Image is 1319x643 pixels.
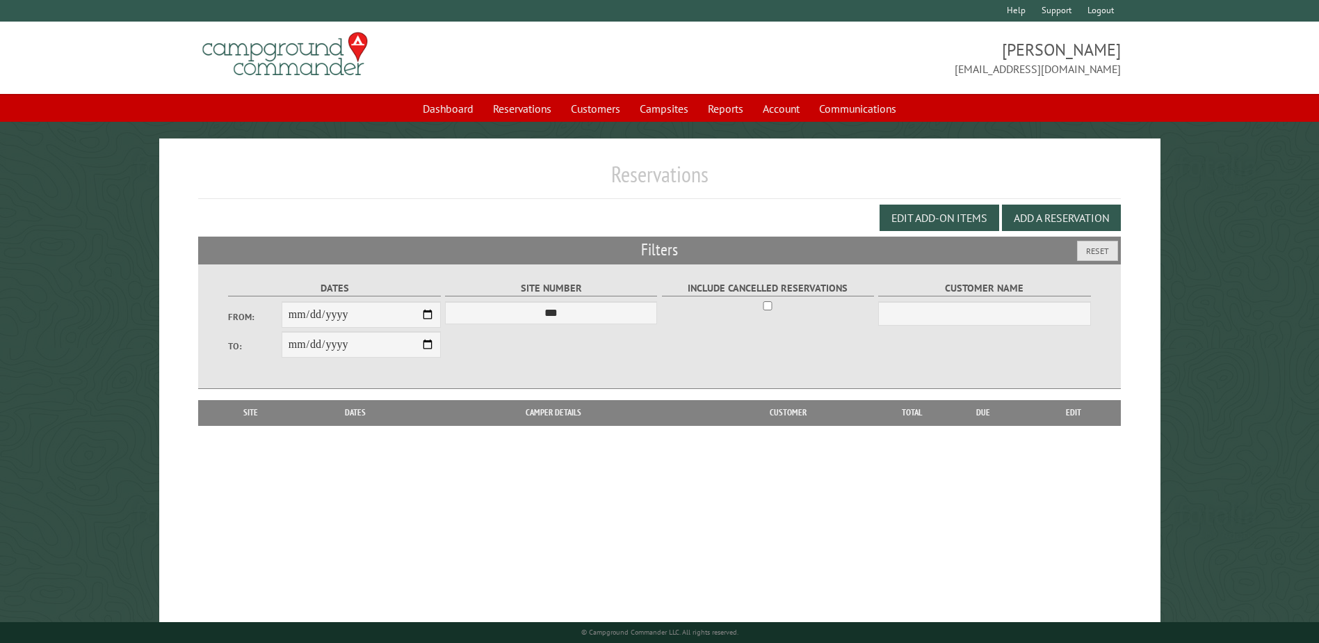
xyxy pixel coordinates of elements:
a: Communications [811,95,905,122]
h2: Filters [198,237,1120,263]
th: Customer [692,400,884,425]
label: Dates [228,280,440,296]
a: Campsites [631,95,697,122]
button: Reset [1077,241,1118,261]
h1: Reservations [198,161,1120,199]
th: Edit [1027,400,1121,425]
a: Dashboard [414,95,482,122]
th: Dates [296,400,415,425]
button: Edit Add-on Items [880,205,999,231]
label: Include Cancelled Reservations [662,280,874,296]
th: Due [939,400,1027,425]
img: Campground Commander [198,27,372,81]
label: To: [228,340,281,353]
label: From: [228,310,281,324]
label: Site Number [445,280,657,296]
label: Customer Name [878,280,1090,296]
th: Site [205,400,296,425]
th: Total [884,400,939,425]
a: Customers [563,95,629,122]
a: Reservations [485,95,560,122]
span: [PERSON_NAME] [EMAIL_ADDRESS][DOMAIN_NAME] [660,38,1121,77]
th: Camper Details [415,400,692,425]
small: © Campground Commander LLC. All rights reserved. [581,628,738,637]
a: Account [754,95,808,122]
a: Reports [699,95,752,122]
button: Add a Reservation [1002,205,1121,231]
